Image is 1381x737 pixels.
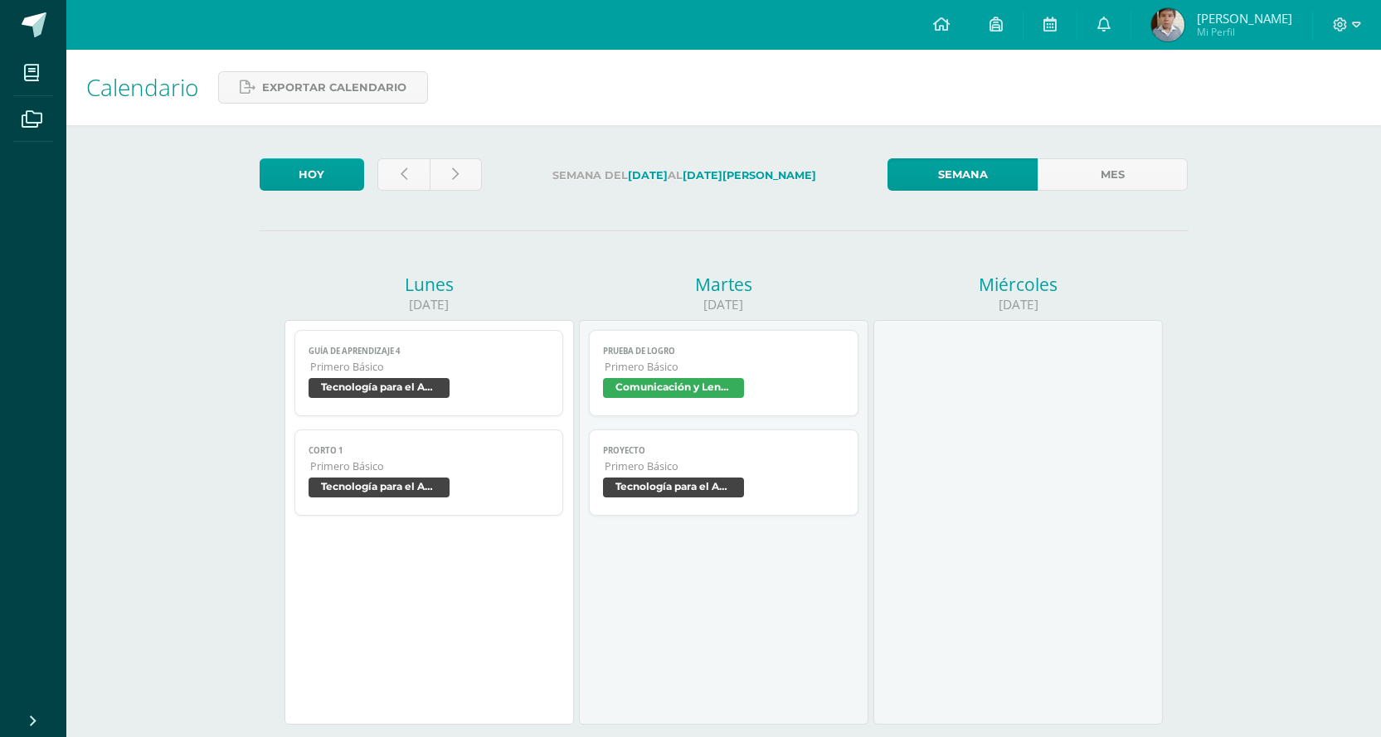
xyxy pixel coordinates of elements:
div: Martes [579,273,868,296]
span: Comunicación y Lenguaje, Idioma Español [603,378,744,398]
span: Primero Básico [310,360,550,374]
strong: [DATE][PERSON_NAME] [683,169,816,182]
span: Tecnología para el Aprendizaje y la Comunicación (Informática) [603,478,744,497]
div: [DATE] [873,296,1163,313]
span: Tecnología para el Aprendizaje y la Comunicación (Informática) [309,378,450,398]
div: Lunes [284,273,574,296]
strong: [DATE] [628,169,668,182]
div: [DATE] [284,296,574,313]
a: Hoy [260,158,364,191]
span: Primero Básico [605,360,844,374]
span: Primero Básico [605,459,844,473]
div: [DATE] [579,296,868,313]
label: Semana del al [495,158,874,192]
span: Mi Perfil [1197,25,1292,39]
span: Primero Básico [310,459,550,473]
a: Mes [1038,158,1188,191]
a: Exportar calendario [218,71,428,104]
span: Prueba de logro [603,346,844,356]
span: GUÍA DE APRENDIZAJE 4 [309,346,550,356]
span: [PERSON_NAME] [1197,10,1292,27]
a: GUÍA DE APRENDIZAJE 4Primero BásicoTecnología para el Aprendizaje y la Comunicación (Informática) [294,330,564,416]
img: fa3ee579a16075afe409a863d26d9a77.png [1151,8,1184,41]
a: PROYECTOPrimero BásicoTecnología para el Aprendizaje y la Comunicación (Informática) [589,429,858,516]
a: Prueba de logroPrimero BásicoComunicación y Lenguaje, Idioma Español [589,330,858,416]
span: Corto 1 [309,445,550,456]
a: Semana [887,158,1038,191]
span: PROYECTO [603,445,844,456]
a: Corto 1Primero BásicoTecnología para el Aprendizaje y la Comunicación (Informática) [294,429,564,516]
span: Tecnología para el Aprendizaje y la Comunicación (Informática) [309,478,450,497]
div: Miércoles [873,273,1163,296]
span: Calendario [86,71,198,103]
span: Exportar calendario [262,72,406,103]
